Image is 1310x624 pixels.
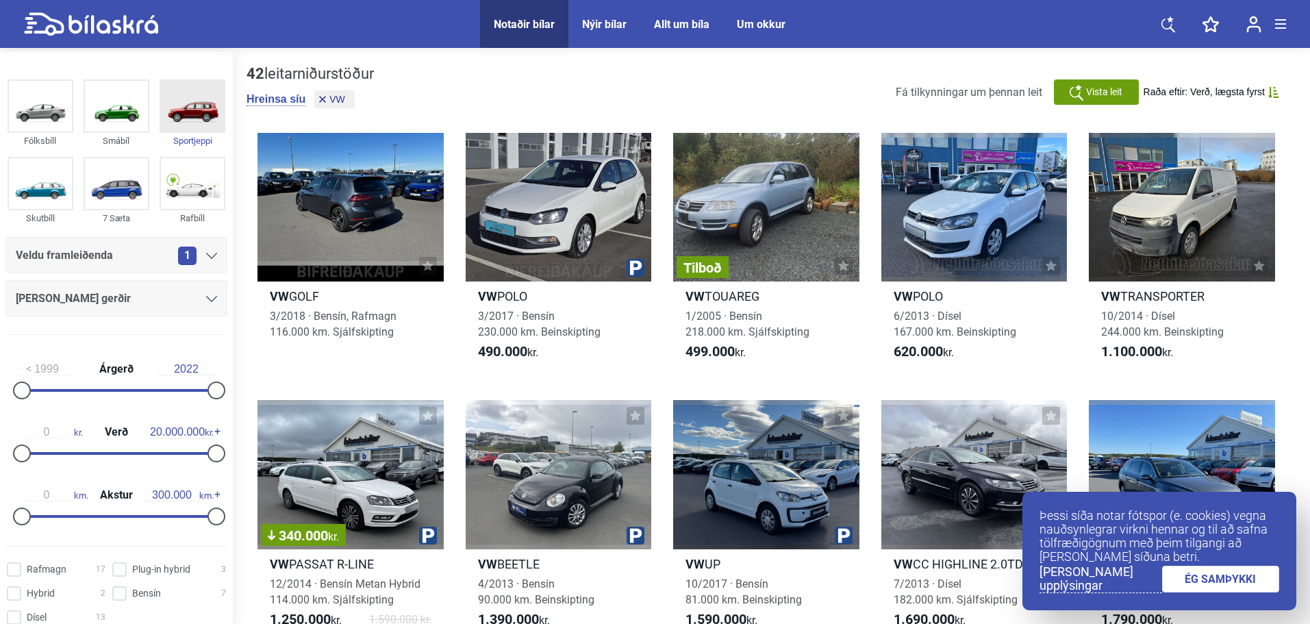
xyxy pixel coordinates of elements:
[270,577,420,606] span: 12/2014 · Bensín Metan Hybrid 114.000 km. Sjálfskipting
[1101,344,1173,360] span: kr.
[8,133,73,149] div: Fólksbíll
[881,556,1068,572] h2: CC HIGHLINE 2.0TDI
[1089,133,1275,373] a: VWTRANSPORTER10/2014 · Dísel244.000 km. Beinskipting1.100.000kr.
[478,344,538,360] span: kr.
[1101,343,1162,360] b: 1.100.000
[178,247,197,265] span: 1
[257,288,444,304] h2: GOLF
[19,426,83,438] span: kr.
[160,133,225,149] div: Sportjeppi
[84,133,149,149] div: Smábíl
[257,556,444,572] h2: PASSAT R-LINE
[673,556,859,572] h2: UP
[16,246,113,265] span: Veldu framleiðenda
[466,556,652,572] h2: BEETLE
[132,562,190,577] span: Plug-in hybrid
[270,310,396,338] span: 3/2018 · Bensín, Rafmagn 116.000 km. Sjálfskipting
[1144,86,1279,98] button: Raða eftir: Verð, lægsta fyrst
[894,557,913,571] b: VW
[329,95,345,104] span: VW
[673,133,859,373] a: TilboðVWTOUAREG1/2005 · Bensín218.000 km. Sjálfskipting499.000kr.
[685,344,746,360] span: kr.
[478,577,594,606] span: 4/2013 · Bensín 90.000 km. Beinskipting
[144,489,214,501] span: km.
[627,259,644,277] img: parking.png
[673,288,859,304] h2: TOUAREG
[268,529,339,542] span: 340.000
[685,557,705,571] b: VW
[894,289,913,303] b: VW
[27,562,66,577] span: Rafmagn
[247,65,264,82] b: 42
[1162,566,1280,592] a: ÉG SAMÞYKKI
[685,343,735,360] b: 499.000
[494,18,555,31] a: Notaðir bílar
[101,427,131,438] span: Verð
[478,310,601,338] span: 3/2017 · Bensín 230.000 km. Beinskipting
[466,288,652,304] h2: POLO
[685,289,705,303] b: VW
[97,490,136,501] span: Akstur
[1040,509,1279,564] p: Þessi síða notar fótspor (e. cookies) vegna nauðsynlegrar virkni hennar og til að safna tölfræðig...
[96,364,137,375] span: Árgerð
[84,210,149,226] div: 7 Sæta
[1040,565,1162,593] a: [PERSON_NAME] upplýsingar
[1101,310,1224,338] span: 10/2014 · Dísel 244.000 km. Beinskipting
[835,527,853,545] img: parking.png
[160,210,225,226] div: Rafbíll
[101,586,105,601] span: 2
[685,577,802,606] span: 10/2017 · Bensín 81.000 km. Beinskipting
[19,489,88,501] span: km.
[221,586,226,601] span: 7
[894,344,954,360] span: kr.
[247,65,374,83] div: leitarniðurstöður
[270,289,289,303] b: VW
[582,18,627,31] a: Nýir bílar
[257,133,444,373] a: VWGOLF3/2018 · Bensín, Rafmagn116.000 km. Sjálfskipting
[466,133,652,373] a: VWPOLO3/2017 · Bensín230.000 km. Beinskipting490.000kr.
[419,527,437,545] img: parking.png
[132,586,161,601] span: Bensín
[627,527,644,545] img: parking.png
[1144,86,1265,98] span: Raða eftir: Verð, lægsta fyrst
[96,562,105,577] span: 17
[881,133,1068,373] a: VWPOLO6/2013 · Dísel167.000 km. Beinskipting620.000kr.
[478,343,527,360] b: 490.000
[683,261,722,275] span: Tilboð
[478,557,497,571] b: VW
[247,92,305,106] button: Hreinsa síu
[894,577,1018,606] span: 7/2013 · Dísel 182.000 km. Sjálfskipting
[896,86,1042,99] span: Fá tilkynningar um þennan leit
[894,343,943,360] b: 620.000
[270,557,289,571] b: VW
[737,18,785,31] a: Um okkur
[654,18,709,31] a: Allt um bíla
[1246,16,1261,33] img: user-login.svg
[150,426,214,438] span: kr.
[8,210,73,226] div: Skutbíll
[27,586,55,601] span: Hybrid
[685,310,809,338] span: 1/2005 · Bensín 218.000 km. Sjálfskipting
[314,90,355,108] button: VW
[1101,289,1120,303] b: VW
[881,288,1068,304] h2: POLO
[221,562,226,577] span: 3
[328,530,339,543] span: kr.
[16,289,131,308] span: [PERSON_NAME] gerðir
[478,289,497,303] b: VW
[894,310,1016,338] span: 6/2013 · Dísel 167.000 km. Beinskipting
[1086,85,1122,99] span: Vista leit
[1089,288,1275,304] h2: TRANSPORTER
